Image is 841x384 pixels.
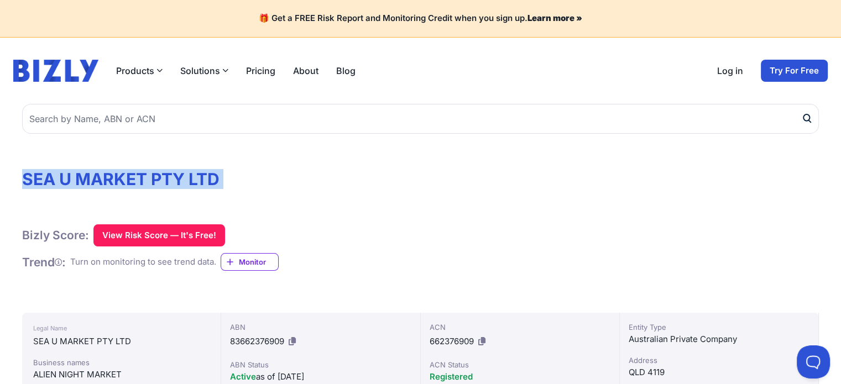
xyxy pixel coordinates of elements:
[230,370,411,383] div: as of [DATE]
[230,371,256,382] span: Active
[430,359,610,370] div: ACN Status
[430,371,473,382] span: Registered
[336,64,356,77] a: Blog
[629,366,809,379] div: QLD 4119
[22,169,819,189] h1: SEA U MARKET PTY LTD
[761,60,828,82] a: Try For Free
[116,64,163,77] button: Products
[22,228,89,243] h1: Bizly Score:
[13,13,828,24] h4: 🎁 Get a FREE Risk Report and Monitoring Credit when you sign up.
[22,255,66,270] h1: Trend :
[33,357,210,368] div: Business names
[22,104,819,134] input: Search by Name, ABN or ACN
[239,256,278,267] span: Monitor
[430,322,610,333] div: ACN
[527,13,582,23] a: Learn more »
[230,336,284,346] span: 83662376909
[797,345,830,378] iframe: Toggle Customer Support
[293,64,318,77] a: About
[93,224,225,246] button: View Risk Score — It's Free!
[221,253,279,271] a: Monitor
[33,335,210,348] div: SEA U MARKET PTY LTD
[629,355,809,366] div: Address
[629,333,809,346] div: Australian Private Company
[180,64,228,77] button: Solutions
[230,322,411,333] div: ABN
[70,256,216,269] div: Turn on monitoring to see trend data.
[230,359,411,370] div: ABN Status
[33,322,210,335] div: Legal Name
[430,336,474,346] span: 662376909
[246,64,275,77] a: Pricing
[629,322,809,333] div: Entity Type
[33,368,210,381] div: ALIEN NIGHT MARKET
[717,64,743,77] a: Log in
